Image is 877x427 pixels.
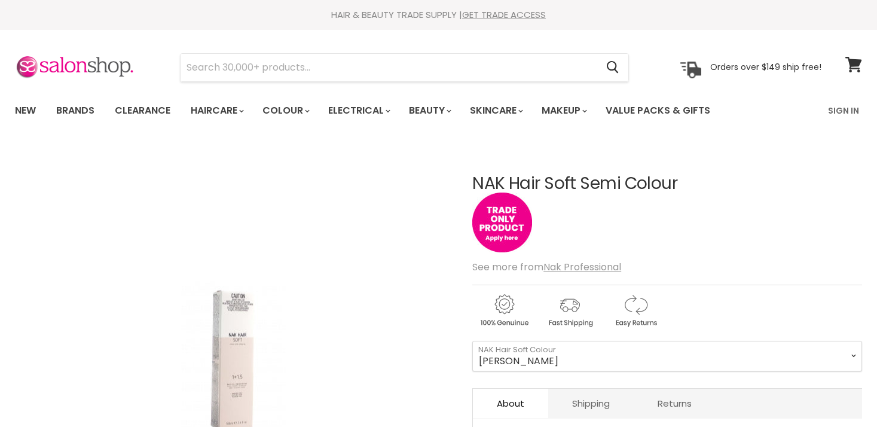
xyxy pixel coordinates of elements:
[821,98,866,123] a: Sign In
[472,260,621,274] span: See more from
[604,292,667,329] img: returns.gif
[106,98,179,123] a: Clearance
[548,389,634,418] a: Shipping
[400,98,459,123] a: Beauty
[319,98,398,123] a: Electrical
[543,260,621,274] a: Nak Professional
[253,98,317,123] a: Colour
[181,54,597,81] input: Search
[47,98,103,123] a: Brands
[462,8,546,21] a: GET TRADE ACCESS
[461,98,530,123] a: Skincare
[533,98,594,123] a: Makeup
[538,292,601,329] img: shipping.gif
[472,292,536,329] img: genuine.gif
[180,53,629,82] form: Product
[472,175,862,193] h1: NAK Hair Soft Semi Colour
[6,98,45,123] a: New
[182,98,251,123] a: Haircare
[6,93,770,128] ul: Main menu
[597,98,719,123] a: Value Packs & Gifts
[710,62,821,72] p: Orders over $149 ship free!
[472,193,532,252] img: tradeonly_small.jpg
[597,54,628,81] button: Search
[634,389,716,418] a: Returns
[473,389,548,418] a: About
